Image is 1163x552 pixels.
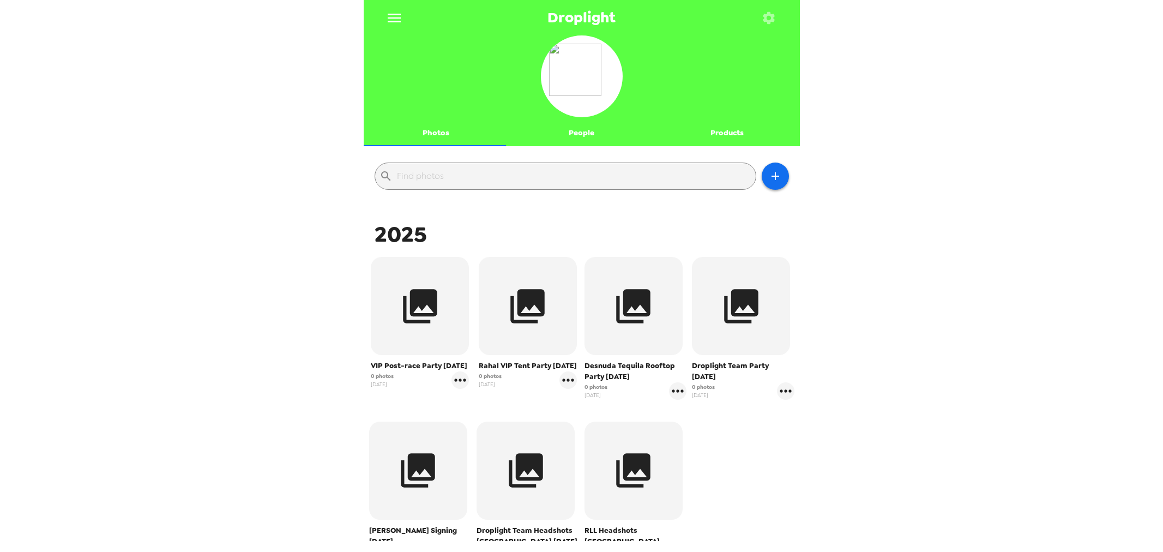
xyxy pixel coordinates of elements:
span: 0 photos [584,383,607,391]
span: 0 photos [479,372,502,380]
span: Droplight Team Headshots [GEOGRAPHIC_DATA] [DATE] [477,525,579,547]
span: [DATE] [371,380,394,388]
button: gallery menu [777,382,794,400]
span: Rahal VIP Tent Party [DATE] [479,361,577,371]
span: 0 photos [371,372,394,380]
img: org logo [549,44,614,109]
span: [DATE] [479,380,502,388]
button: Products [654,120,800,146]
button: People [509,120,654,146]
span: [PERSON_NAME] Signing [DATE] [369,525,472,547]
span: 0 photos [692,383,715,391]
button: Photos [364,120,509,146]
span: VIP Post-race Party [DATE] [371,361,469,371]
span: [DATE] [692,391,715,399]
button: gallery menu [451,371,469,389]
span: 2025 [375,220,427,249]
button: gallery menu [669,382,686,400]
span: Droplight Team Party [DATE] [692,361,794,382]
input: Find photos [397,167,751,185]
span: Droplight [547,10,616,25]
span: Desnuda Tequila Rooftop Party [DATE] [584,361,687,382]
span: [DATE] [584,391,607,399]
button: gallery menu [559,371,577,389]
